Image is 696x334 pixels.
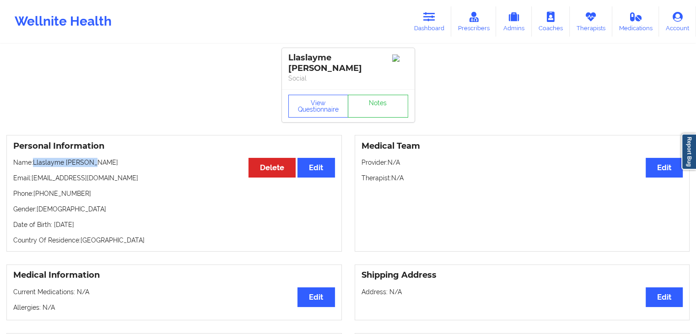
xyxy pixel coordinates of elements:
p: Phone: [PHONE_NUMBER] [13,189,335,198]
p: Address: N/A [361,287,683,296]
h3: Shipping Address [361,270,683,280]
p: Provider: N/A [361,158,683,167]
button: Edit [646,158,683,178]
button: Edit [297,287,335,307]
p: Therapist: N/A [361,173,683,183]
p: Current Medications: N/A [13,287,335,296]
h3: Medical Information [13,270,335,280]
a: Dashboard [407,6,451,37]
a: Account [659,6,696,37]
p: Social [288,74,408,83]
button: Edit [646,287,683,307]
p: Name: Llaslayme [PERSON_NAME] [13,158,335,167]
div: Llaslayme [PERSON_NAME] [288,53,408,74]
button: Delete [248,158,296,178]
h3: Personal Information [13,141,335,151]
h3: Medical Team [361,141,683,151]
p: Date of Birth: [DATE] [13,220,335,229]
p: Country Of Residence: [GEOGRAPHIC_DATA] [13,236,335,245]
p: Email: [EMAIL_ADDRESS][DOMAIN_NAME] [13,173,335,183]
a: Prescribers [451,6,496,37]
button: View Questionnaire [288,95,349,118]
a: Report Bug [681,134,696,170]
p: Gender: [DEMOGRAPHIC_DATA] [13,205,335,214]
a: Coaches [532,6,570,37]
img: Image%2Fplaceholer-image.png [392,54,408,62]
a: Admins [496,6,532,37]
p: Allergies: N/A [13,303,335,312]
a: Therapists [570,6,612,37]
a: Medications [612,6,659,37]
a: Notes [348,95,408,118]
button: Edit [297,158,335,178]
